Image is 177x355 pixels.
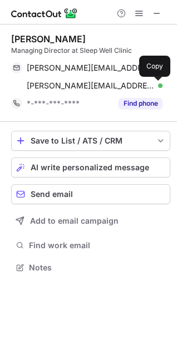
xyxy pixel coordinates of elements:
button: Send email [11,184,170,204]
div: [PERSON_NAME] [11,33,86,45]
button: Find work email [11,238,170,253]
button: AI write personalized message [11,157,170,177]
button: Add to email campaign [11,211,170,231]
span: [PERSON_NAME][EMAIL_ADDRESS][DOMAIN_NAME] [27,63,154,73]
span: AI write personalized message [31,163,149,172]
div: Save to List / ATS / CRM [31,136,151,145]
span: Add to email campaign [30,216,119,225]
div: Managing Director at Sleep Well Clinic [11,46,170,56]
span: Notes [29,263,166,273]
img: ContactOut v5.3.10 [11,7,78,20]
button: Notes [11,260,170,275]
button: Reveal Button [119,98,163,109]
span: Send email [31,190,73,199]
button: save-profile-one-click [11,131,170,151]
span: Find work email [29,240,166,250]
span: [PERSON_NAME][EMAIL_ADDRESS][DOMAIN_NAME] [27,81,154,91]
